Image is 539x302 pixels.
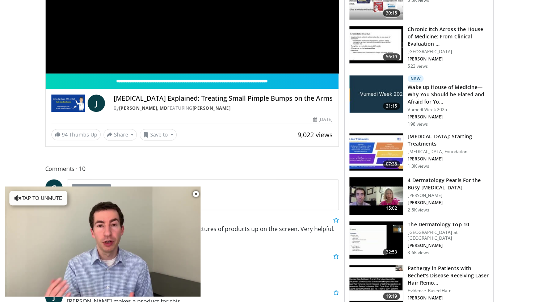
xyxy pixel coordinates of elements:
[408,114,489,120] p: [PERSON_NAME]
[104,129,137,140] button: Share
[45,164,339,173] span: Comments 10
[408,149,489,155] p: [MEDICAL_DATA] Foundation
[408,230,489,241] p: [GEOGRAPHIC_DATA] at [GEOGRAPHIC_DATA]
[408,200,489,206] p: [PERSON_NAME]
[349,75,403,113] img: f302a613-4137-484c-b785-d9f4af40bf5c.jpg.150x105_q85_crop-smart_upscale.jpg
[114,105,333,112] div: By FEATURING
[313,116,333,123] div: [DATE]
[349,75,489,127] a: 21:15 New Wake up House of Medicine—Why You Should be Elated and Afraid for Yo… Vumedi Week 2025 ...
[408,56,489,62] p: [PERSON_NAME]
[349,221,489,259] a: 32:53 The Dermatology Top 10 [GEOGRAPHIC_DATA] at [GEOGRAPHIC_DATA] [PERSON_NAME] 3.6K views
[9,191,67,205] button: Tap to unmute
[408,221,489,228] h3: The Dermatology Top 10
[383,102,400,110] span: 21:15
[5,186,201,297] video-js: Video Player
[408,288,489,294] p: Evidence-Based Hair
[383,293,400,300] span: 19:19
[189,186,203,202] button: Close
[408,177,489,191] h3: 4 Dermatology Pearls For the Busy [MEDICAL_DATA]
[408,265,489,286] h3: Pathergy in Patients with Bechet's Disease Receiving Laser Hair Remo…
[383,53,400,60] span: 56:19
[408,63,428,69] p: 523 views
[408,250,429,256] p: 3.6K views
[408,121,428,127] p: 198 views
[114,95,333,102] h4: [MEDICAL_DATA] Explained: Treating Small Pimple Bumps on the Arms
[349,133,489,171] a: 07:38 [MEDICAL_DATA]: Starting Treatments [MEDICAL_DATA] Foundation [PERSON_NAME] 1.3K views
[408,26,489,47] h3: Chronic Itch Across the House of Medicine: From Clinical Evaluation …
[408,156,489,162] p: [PERSON_NAME]
[408,207,429,213] p: 2.5K views
[45,179,63,197] a: G
[408,75,424,82] p: New
[193,105,231,111] a: [PERSON_NAME]
[383,248,400,256] span: 32:53
[88,95,105,112] a: J
[408,49,489,55] p: [GEOGRAPHIC_DATA]
[51,129,101,140] a: 94 Thumbs Up
[408,107,489,113] p: Vumedi Week 2025
[408,295,489,301] p: [PERSON_NAME]
[67,225,339,233] p: I particularly like the visual of [MEDICAL_DATA] pictures of products up on the screen. Very help...
[408,243,489,248] p: [PERSON_NAME]
[298,130,333,139] span: 9,022 views
[349,26,403,64] img: 19dd843d-2049-4f18-8f49-6a18de894ff5.150x105_q85_crop-smart_upscale.jpg
[408,163,429,169] p: 1.3K views
[383,160,400,168] span: 07:38
[62,131,68,138] span: 94
[349,26,489,69] a: 56:19 Chronic Itch Across the House of Medicine: From Clinical Evaluation … [GEOGRAPHIC_DATA] [PE...
[408,133,489,147] h3: [MEDICAL_DATA]: Starting Treatments
[349,221,403,259] img: 858b68e0-28f2-4751-8b5d-478904119851.150x105_q85_crop-smart_upscale.jpg
[140,129,177,140] button: Save to
[408,84,489,105] h3: Wake up House of Medicine—Why You Should be Elated and Afraid for Yo…
[408,193,489,198] p: [PERSON_NAME]
[51,95,85,112] img: John Barbieri, MD
[349,133,403,171] img: 0ba552e7-97cd-4165-9e51-550767dfe7ba.150x105_q85_crop-smart_upscale.jpg
[383,205,400,212] span: 15:02
[349,177,489,215] a: 15:02 4 Dermatology Pearls For the Busy [MEDICAL_DATA] [PERSON_NAME] [PERSON_NAME] 2.5K views
[119,105,168,111] a: [PERSON_NAME], MD
[67,261,339,269] p: Nice summary
[349,177,403,215] img: b81d42d8-7930-46d5-9937-be7c8dacaf04.150x105_q85_crop-smart_upscale.jpg
[383,9,400,17] span: 30:15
